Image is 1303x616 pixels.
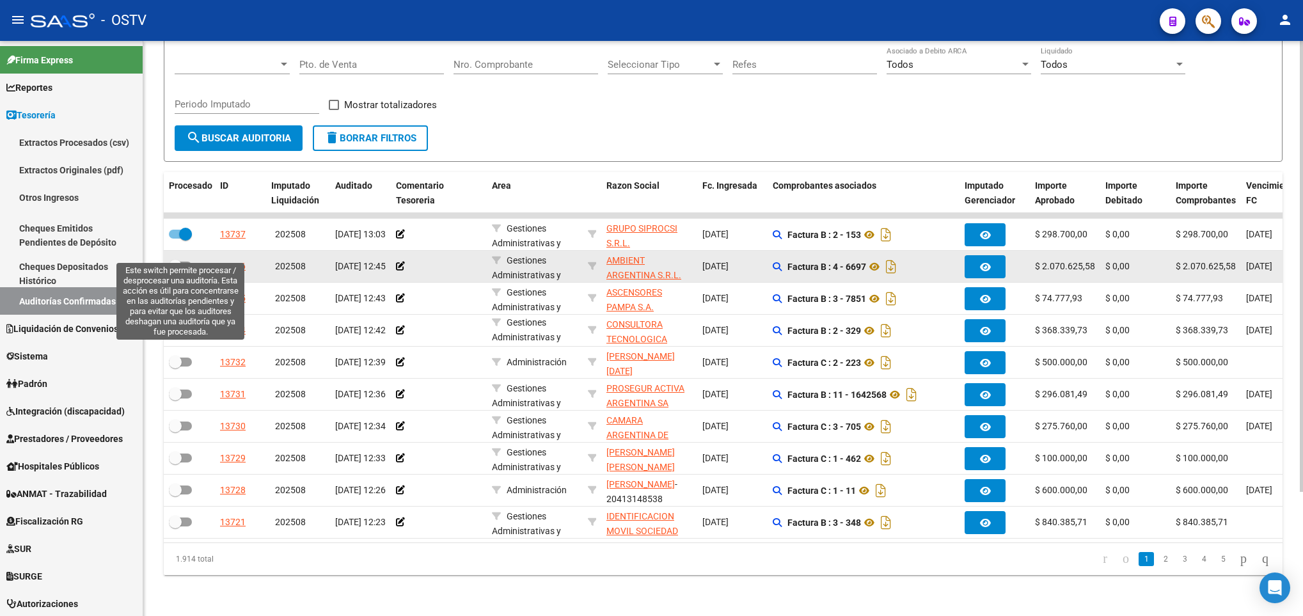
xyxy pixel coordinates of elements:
span: Gestiones Administrativas y Otros [492,383,561,423]
strong: Factura B : 2 - 329 [787,326,861,336]
i: Descargar documento [878,448,894,469]
div: 13734 [220,323,246,338]
span: Todos [1041,59,1068,70]
span: $ 100.000,00 [1035,453,1087,463]
span: $ 840.385,71 [1035,517,1087,527]
span: [DATE] 12:42 [335,325,386,335]
span: $ 368.339,73 [1035,325,1087,335]
span: [DATE] [702,453,729,463]
mat-icon: search [186,130,201,145]
span: Auditado [335,180,372,191]
span: Importe Debitado [1105,180,1142,205]
datatable-header-cell: Importe Debitado [1100,172,1171,214]
li: page 4 [1194,548,1213,570]
span: CAMARA ARGENTINA DE DESARROLLADORES DE SOFTWARE INDEPENDIENTES [606,415,690,484]
span: ID [220,180,228,191]
span: [DATE] [1246,389,1272,399]
datatable-header-cell: Comentario Tesoreria [391,172,487,214]
datatable-header-cell: Imputado Gerenciador [959,172,1030,214]
span: Fc. Ingresada [702,180,757,191]
span: PROSEGUR ACTIVA ARGENTINA SA [606,383,684,408]
i: Descargar documento [883,288,899,309]
span: $ 500.000,00 [1035,357,1087,367]
span: [DATE] 12:39 [335,357,386,367]
span: [DATE] [1246,229,1272,239]
div: 13732 [220,355,246,370]
strong: Factura C : 1 - 11 [787,486,856,496]
mat-icon: person [1277,12,1293,28]
datatable-header-cell: Importe Aprobado [1030,172,1100,214]
span: [DATE] 12:45 [335,261,386,271]
i: Descargar documento [878,512,894,533]
i: Descargar documento [878,352,894,373]
span: [DATE] 12:43 [335,293,386,303]
span: SURGE [6,569,42,583]
span: Gestiones Administrativas y Otros [492,415,561,455]
div: 13730 [220,419,246,434]
datatable-header-cell: Imputado Liquidación [266,172,330,214]
span: 202508 [275,517,306,527]
span: $ 500.000,00 [1176,357,1228,367]
span: SUR [6,542,31,556]
datatable-header-cell: Procesado [164,172,215,214]
a: go to last page [1256,552,1274,566]
a: 2 [1158,552,1173,566]
strong: Factura C : 1 - 462 [787,454,861,464]
span: Hospitales Públicos [6,459,99,473]
span: ASCENSORES PAMPA S.A. [606,287,662,312]
datatable-header-cell: Area [487,172,583,214]
span: AMBIENT ARGENTINA S.R.L. [606,255,681,280]
span: Gestiones Administrativas y Otros [492,317,561,357]
span: IDENTIFICACION MOVIL SOCIEDAD ANONIMA [606,511,678,551]
span: - OSTV [101,6,146,35]
span: $ 840.385,71 [1176,517,1228,527]
div: 13737 [220,227,246,242]
span: Procesado [169,180,212,191]
span: 202508 [275,421,306,431]
span: Sistema [6,349,48,363]
span: Mostrar totalizadores [344,97,437,113]
i: Descargar documento [878,416,894,437]
span: Seleccionar Tipo [608,59,711,70]
div: 13731 [220,387,246,402]
span: $ 275.760,00 [1035,421,1087,431]
span: $ 600.000,00 [1035,485,1087,495]
span: Vencimiento FC [1246,180,1298,205]
span: 202508 [275,453,306,463]
span: Reportes [6,81,52,95]
span: Borrar Filtros [324,132,416,144]
span: [DATE] [1246,421,1272,431]
div: - 30712255664 [606,285,692,312]
div: 13729 [220,451,246,466]
span: Liquidación de Convenios [6,322,118,336]
span: $ 0,00 [1105,485,1130,495]
span: Gestiones Administrativas y Otros [492,255,561,295]
i: Descargar documento [878,320,894,341]
strong: Factura C : 2 - 223 [787,358,861,368]
span: [DATE] [702,261,729,271]
a: 1 [1139,552,1154,566]
a: go to next page [1235,552,1252,566]
span: [DATE] 12:34 [335,421,386,431]
div: 13728 [220,483,246,498]
a: 4 [1196,552,1212,566]
span: 202508 [275,261,306,271]
span: 202508 [275,325,306,335]
span: 202508 [275,485,306,495]
a: go to previous page [1117,552,1135,566]
span: $ 0,00 [1105,453,1130,463]
li: page 1 [1137,548,1156,570]
strong: Factura B : 3 - 7851 [787,294,866,304]
span: $ 2.070.625,58 [1176,261,1236,271]
div: 1.914 total [164,543,385,575]
datatable-header-cell: Fc. Ingresada [697,172,768,214]
a: 5 [1215,552,1231,566]
strong: Factura B : 2 - 153 [787,230,861,240]
span: $ 600.000,00 [1176,485,1228,495]
span: Importe Aprobado [1035,180,1075,205]
span: [DATE] [702,325,729,335]
span: $ 296.081,49 [1035,389,1087,399]
strong: Factura C : 3 - 705 [787,422,861,432]
strong: Factura B : 11 - 1642568 [787,390,887,400]
datatable-header-cell: Comprobantes asociados [768,172,959,214]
